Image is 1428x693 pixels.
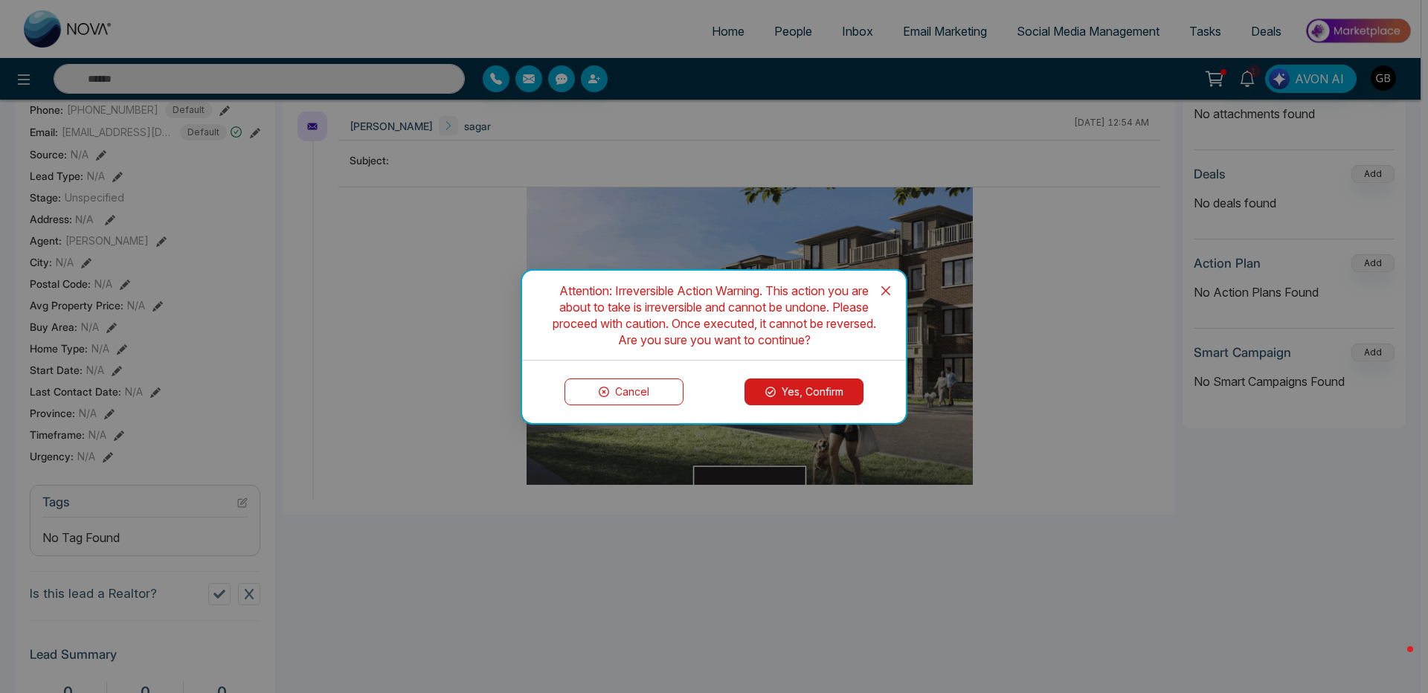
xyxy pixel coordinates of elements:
iframe: Intercom live chat [1377,642,1413,678]
button: Close [866,271,906,311]
button: Yes, Confirm [744,378,863,405]
button: Cancel [565,378,684,405]
span: close [880,285,892,297]
div: Attention: Irreversible Action Warning. This action you are about to take is irreversible and can... [540,283,888,348]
